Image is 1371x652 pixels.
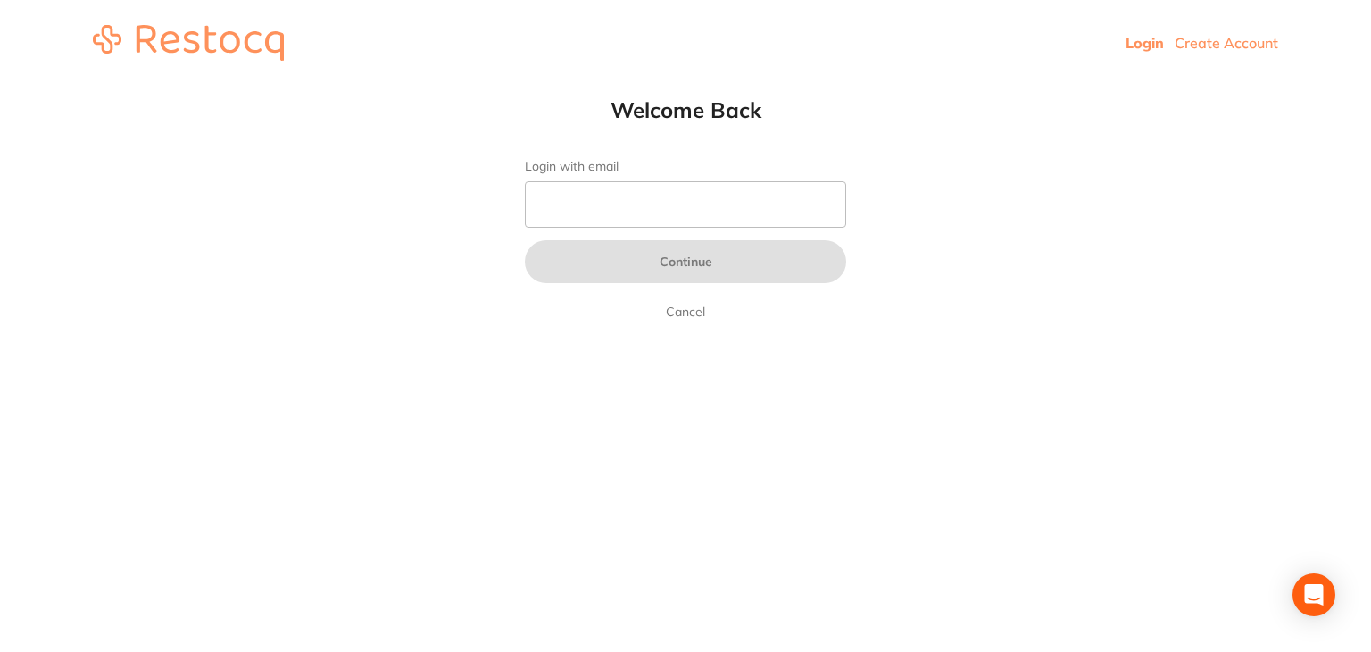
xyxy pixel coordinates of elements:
[662,301,709,322] a: Cancel
[1175,34,1278,52] a: Create Account
[93,25,284,61] img: restocq_logo.svg
[525,159,846,174] label: Login with email
[1126,34,1164,52] a: Login
[1292,573,1335,616] div: Open Intercom Messenger
[525,240,846,283] button: Continue
[489,96,882,123] h1: Welcome Back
